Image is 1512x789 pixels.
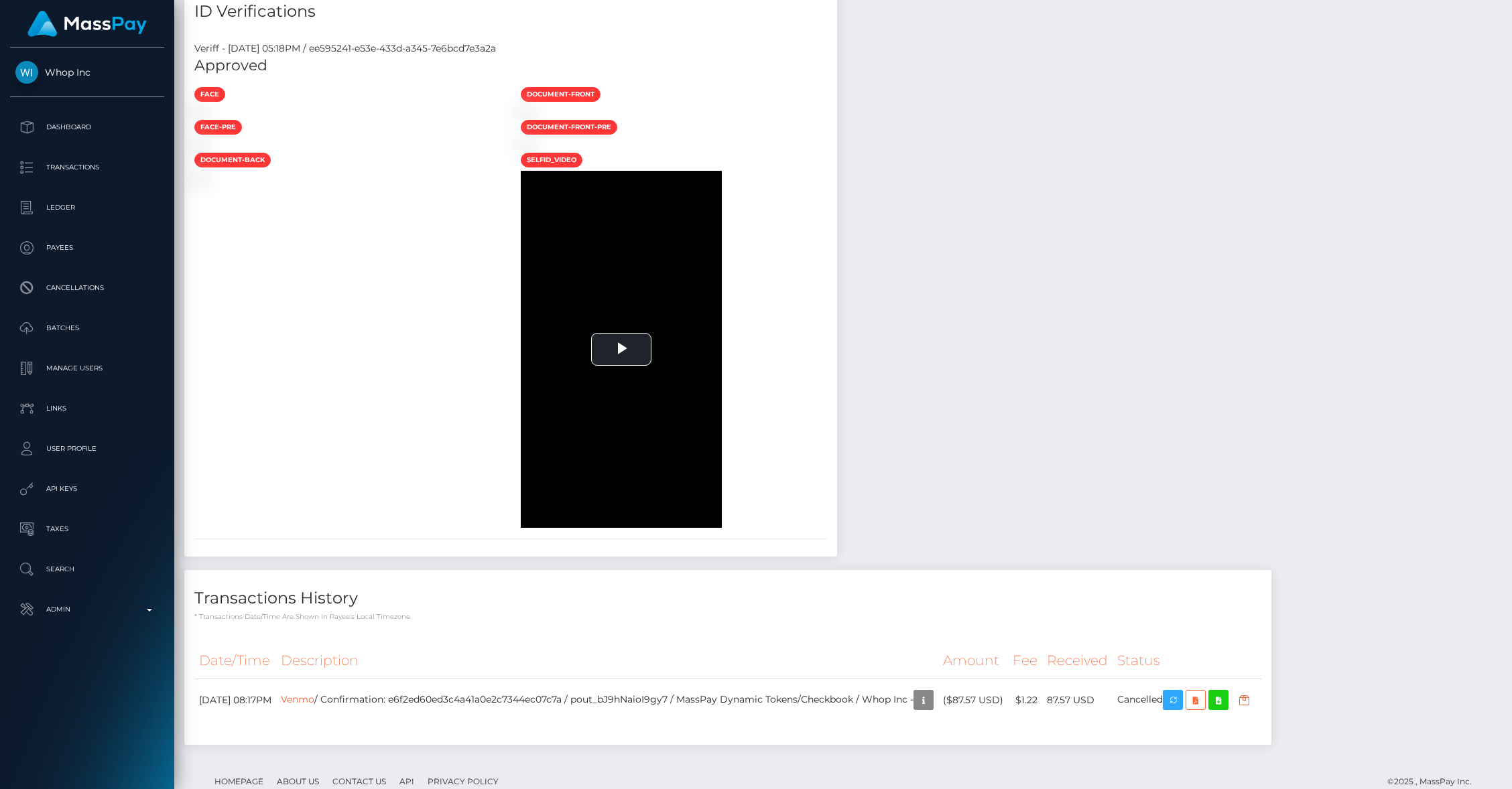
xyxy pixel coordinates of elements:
[15,358,159,378] p: Manage Users
[10,66,164,78] span: Whop Inc
[15,399,159,419] p: Links
[10,191,164,224] a: Ledger
[15,117,159,137] p: Dashboard
[10,111,164,144] a: Dashboard
[591,333,651,366] button: Play Video
[1113,679,1261,721] td: Cancelled
[10,151,164,184] a: Transactions
[184,42,837,56] div: Veriff - [DATE] 05:18PM / ee595241-e53e-433d-a345-7e6bcd7e3a2a
[521,153,582,167] span: selfid_video
[15,559,159,579] p: Search
[10,392,164,425] a: Links
[10,512,164,546] a: Taxes
[10,231,164,265] a: Payees
[15,238,159,258] p: Payees
[10,271,164,305] a: Cancellations
[938,642,1008,679] th: Amount
[938,679,1008,721] td: ($87.57 USD)
[194,140,205,151] img: 7bd4b6c3-49c3-4dd3-8852-759ae5fc7a98
[194,173,205,184] img: 4a458eb2-039c-4de6-bc0d-1b9ab0040824
[521,120,617,135] span: document-front-pre
[15,318,159,338] p: Batches
[1008,679,1042,721] td: $1.22
[10,553,164,586] a: Search
[1387,774,1482,789] div: © 2025 , MassPay Inc.
[15,157,159,177] p: Transactions
[276,679,938,721] td: / Confirmation: e6f2ed60ed3c4a41a0e2c7344ec07c7a / pout_bJ9hNaioI9gy7 / MassPay Dynamic Tokens/Ch...
[15,439,159,459] p: User Profile
[10,311,164,345] a: Batches
[10,352,164,385] a: Manage Users
[1042,642,1113,679] th: Received
[15,599,159,620] p: Admin
[194,107,205,118] img: c9b56b92-0291-4656-826a-b03e1f222d26
[521,171,722,528] div: Video Player
[1008,642,1042,679] th: Fee
[194,153,271,167] span: document-back
[281,693,314,705] a: Venmo
[194,120,242,135] span: face-pre
[15,278,159,298] p: Cancellations
[521,87,601,102] span: document-front
[15,198,159,218] p: Ledger
[10,432,164,465] a: User Profile
[10,593,164,626] a: Admin
[1042,679,1113,721] td: 87.57 USD
[521,107,531,118] img: a6df1ce8-a71d-47fe-9567-309148d0f7d2
[15,479,159,499] p: API Keys
[27,11,147,37] img: MassPay Logo
[194,587,1261,610] h4: Transactions History
[276,642,938,679] th: Description
[1113,642,1261,679] th: Status
[194,87,225,102] span: face
[10,472,164,506] a: API Keys
[194,679,276,721] td: [DATE] 08:17PM
[15,61,38,84] img: Whop Inc
[194,612,1261,622] p: * Transactions date/time are shown in payee's local timezone
[15,519,159,539] p: Taxes
[194,56,827,76] h5: Approved
[521,140,531,151] img: adc1cf07-0ecd-43fe-a315-f8b85c2323c1
[194,642,276,679] th: Date/Time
